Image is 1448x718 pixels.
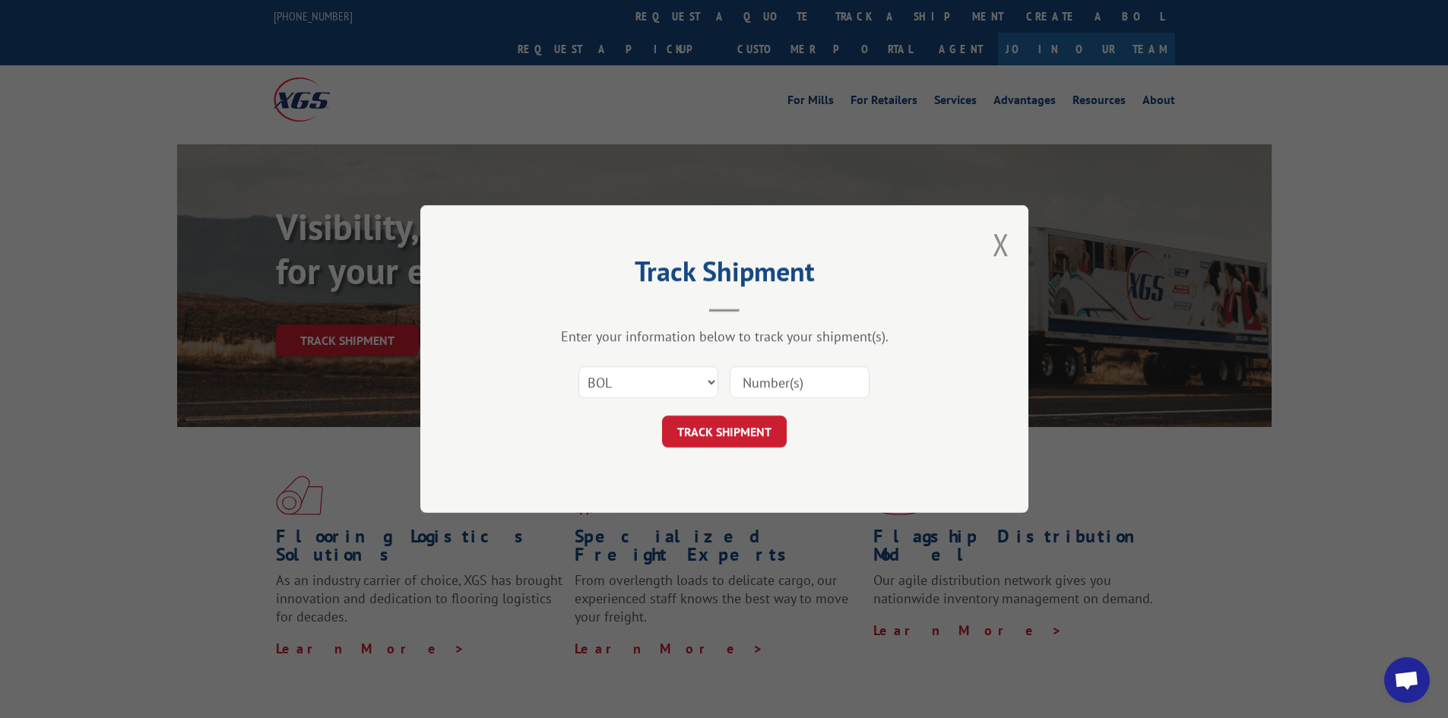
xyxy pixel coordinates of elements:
input: Number(s) [730,366,870,398]
button: TRACK SHIPMENT [662,416,787,448]
div: Open chat [1384,657,1430,703]
button: Close modal [993,224,1009,264]
h2: Track Shipment [496,261,952,289]
div: Enter your information below to track your shipment(s). [496,327,952,345]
